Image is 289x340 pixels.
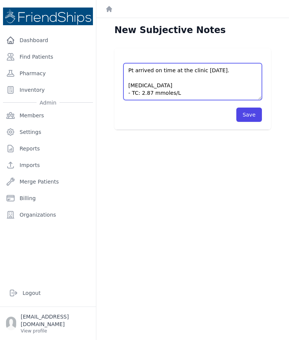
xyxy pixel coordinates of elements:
a: Members [3,108,93,123]
a: Merge Patients [3,174,93,189]
p: View profile [21,328,90,334]
a: Billing [3,191,93,206]
a: [EMAIL_ADDRESS][DOMAIN_NAME] View profile [6,313,90,334]
h1: New Subjective Notes [114,24,226,36]
a: Logout [6,285,90,301]
a: Inventory [3,82,93,97]
a: Pharmacy [3,66,93,81]
button: Save [236,108,262,122]
span: Admin [37,99,59,106]
a: Imports [3,158,93,173]
a: Find Patients [3,49,93,64]
a: Settings [3,124,93,140]
p: [EMAIL_ADDRESS][DOMAIN_NAME] [21,313,90,328]
img: Medical Missions EMR [3,8,93,25]
a: Reports [3,141,93,156]
a: Organizations [3,207,93,222]
a: Dashboard [3,33,93,48]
